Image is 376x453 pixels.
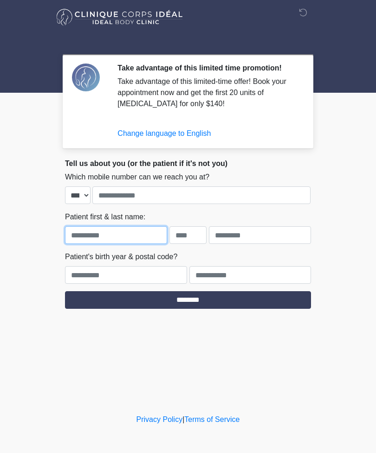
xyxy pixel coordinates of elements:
a: Terms of Service [184,415,240,423]
label: Patient's birth year & postal code? [65,251,177,262]
img: Ideal Body Clinic Logo [56,7,183,28]
label: Which mobile number can we reach you at? [65,172,209,183]
div: Take advantage of this limited-time offer! Book your appointment now and get the first 20 units o... [117,76,297,109]
h1: ‎ [58,33,318,51]
label: Patient first & last name: [65,211,145,223]
h2: Tell us about you (or the patient if it's not you) [65,159,311,168]
img: Agent Avatar [72,64,100,91]
h2: Take advantage of this limited time promotion! [117,64,297,72]
a: Change language to English [117,129,211,137]
a: Privacy Policy [136,415,183,423]
a: | [182,415,184,423]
